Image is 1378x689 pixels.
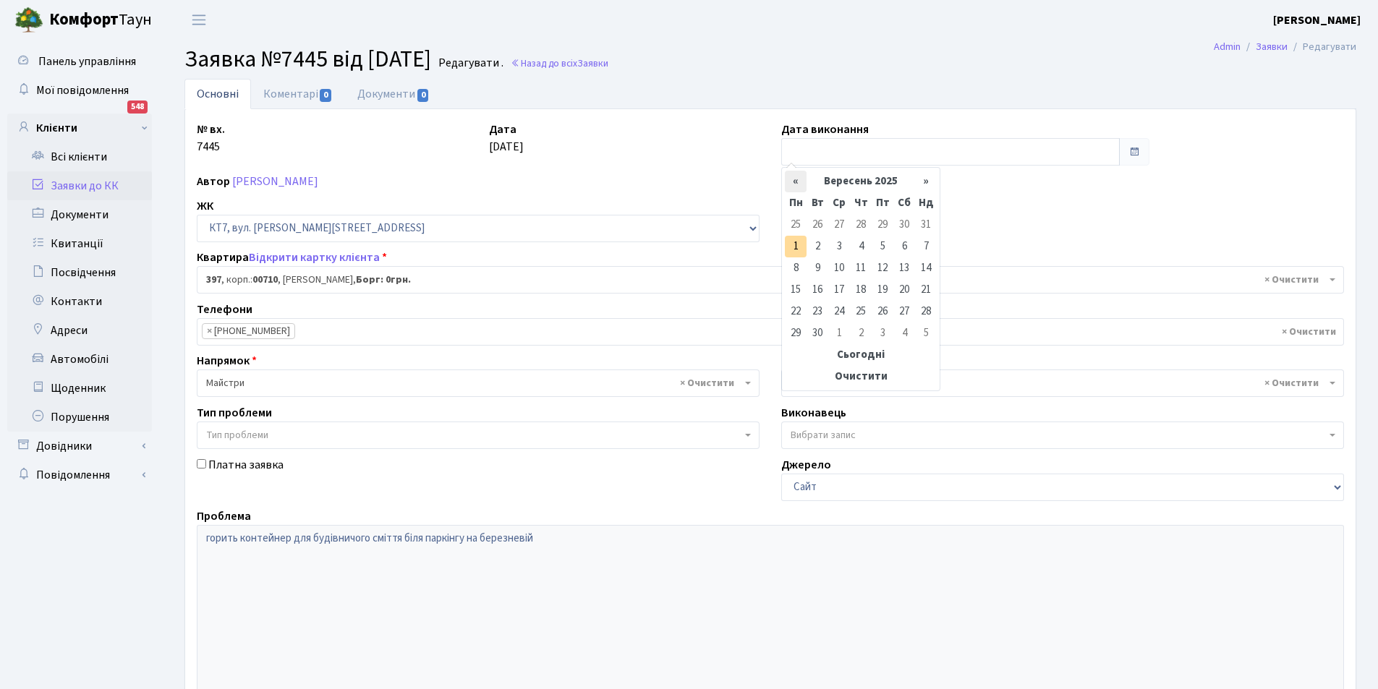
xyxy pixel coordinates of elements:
a: Квитанції [7,229,152,258]
th: Нд [915,192,937,214]
div: [DATE] [478,121,770,166]
label: Тип проблеми [197,404,272,421]
span: Видалити всі елементи [1282,325,1336,339]
td: 17 [828,279,850,301]
td: 4 [850,236,872,257]
td: 2 [807,236,828,257]
a: Клієнти [7,114,152,142]
a: Щоденник [7,374,152,403]
label: Джерело [781,456,831,474]
td: 22 [785,301,807,322]
label: Телефони [197,301,252,318]
td: 26 [807,214,828,236]
td: 25 [785,214,807,236]
span: Тип проблеми [206,428,268,442]
a: Заявки до КК [7,171,152,200]
span: Шурубалко В.И. [781,369,1344,397]
span: Видалити всі елементи [680,376,734,390]
td: 4 [893,322,915,344]
span: Мої повідомлення [36,82,129,98]
td: 27 [893,301,915,322]
span: Заявка №7445 від [DATE] [184,43,431,76]
span: Майстри [206,376,741,390]
td: 7 [915,236,937,257]
td: 26 [872,301,893,322]
td: 28 [850,214,872,236]
b: [PERSON_NAME] [1273,12,1361,28]
td: 1 [828,322,850,344]
a: Документи [345,79,442,109]
span: <b>397</b>, корп.: <b>00710</b>, Лимар Анна Вікторівна, <b>Борг: 0грн.</b> [206,273,1326,287]
td: 5 [872,236,893,257]
a: Панель управління [7,47,152,76]
label: Напрямок [197,352,257,369]
td: 1 [785,236,807,257]
a: Повідомлення [7,461,152,489]
td: 2 [850,322,872,344]
th: Вересень 2025 [807,171,915,192]
label: Дата [489,121,516,138]
button: Переключити навігацію [181,8,217,32]
a: Коментарі [251,79,345,109]
td: 16 [807,279,828,301]
th: Очистити [785,366,937,388]
th: Сб [893,192,915,214]
td: 30 [893,214,915,236]
td: 5 [915,322,937,344]
th: Чт [850,192,872,214]
td: 21 [915,279,937,301]
td: 3 [872,322,893,344]
span: <b>397</b>, корп.: <b>00710</b>, Лимар Анна Вікторівна, <b>Борг: 0грн.</b> [197,266,1344,294]
a: Контакти [7,287,152,316]
th: « [785,171,807,192]
td: 31 [915,214,937,236]
label: Виконавець [781,404,846,421]
label: № вх. [197,121,225,138]
td: 9 [807,257,828,279]
li: Редагувати [1288,39,1356,55]
span: Панель управління [38,54,136,69]
td: 29 [785,322,807,344]
label: Проблема [197,508,251,525]
a: Адреси [7,316,152,345]
td: 19 [872,279,893,301]
span: 0 [320,89,331,102]
a: Відкрити картку клієнта [249,249,380,265]
th: Вт [807,192,828,214]
a: Заявки [1256,39,1288,54]
td: 3 [828,236,850,257]
td: 20 [893,279,915,301]
span: Видалити всі елементи [1264,273,1319,287]
td: 23 [807,301,828,322]
label: Автор [197,173,230,190]
a: Всі клієнти [7,142,152,171]
div: 7445 [186,121,478,166]
td: 27 [828,214,850,236]
a: Порушення [7,403,152,432]
li: +380669228331 [202,323,295,339]
span: Заявки [577,56,608,70]
td: 30 [807,322,828,344]
a: Основні [184,79,251,109]
a: Посвідчення [7,258,152,287]
a: Автомобілі [7,345,152,374]
a: [PERSON_NAME] [1273,12,1361,29]
td: 15 [785,279,807,301]
small: Редагувати . [435,56,503,70]
span: Шурубалко В.И. [791,376,1326,390]
th: Ср [828,192,850,214]
a: [PERSON_NAME] [232,174,318,189]
td: 10 [828,257,850,279]
label: Платна заявка [208,456,284,474]
b: 397 [206,273,221,287]
label: Дата виконання [781,121,869,138]
td: 28 [915,301,937,322]
td: 11 [850,257,872,279]
td: 8 [785,257,807,279]
nav: breadcrumb [1192,32,1378,62]
b: Комфорт [49,8,119,31]
td: 25 [850,301,872,322]
img: logo.png [14,6,43,35]
td: 18 [850,279,872,301]
a: Назад до всіхЗаявки [511,56,608,70]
